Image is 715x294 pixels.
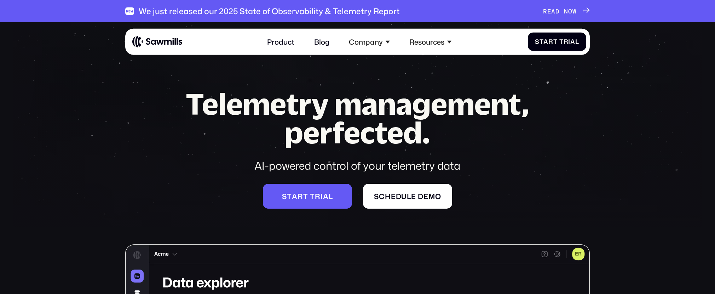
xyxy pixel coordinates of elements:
[409,38,444,46] div: Resources
[292,192,298,200] span: a
[309,32,334,51] a: Blog
[263,184,352,209] a: Starttrial
[310,192,315,200] span: t
[548,38,553,45] span: r
[535,38,540,45] span: S
[349,38,383,46] div: Company
[568,7,572,15] span: O
[551,7,555,15] span: A
[139,6,400,16] div: We just released our 2025 State of Observability & Telemetry Report
[570,38,575,45] span: a
[323,192,329,200] span: a
[540,38,544,45] span: t
[543,7,590,15] a: READNOW
[553,38,558,45] span: t
[411,192,416,200] span: e
[407,192,411,200] span: l
[404,32,457,51] div: Resources
[396,192,402,200] span: d
[418,192,423,200] span: d
[262,32,300,51] a: Product
[379,192,385,200] span: c
[168,90,548,148] h1: Telemetry management, perfected.
[572,7,577,15] span: W
[423,192,428,200] span: e
[564,7,568,15] span: N
[559,38,564,45] span: T
[287,192,292,200] span: t
[391,192,396,200] span: e
[374,192,379,200] span: S
[385,192,391,200] span: h
[528,33,587,51] a: StartTrial
[344,32,395,51] div: Company
[547,7,552,15] span: E
[321,192,323,200] span: i
[298,192,303,200] span: r
[315,192,321,200] span: r
[564,38,569,45] span: r
[568,38,570,45] span: i
[168,158,548,173] div: AI-powered control of your telemetry data
[543,38,548,45] span: a
[555,7,560,15] span: D
[303,192,308,200] span: t
[363,184,452,209] a: Scheduledemo
[329,192,333,200] span: l
[575,38,579,45] span: l
[543,7,547,15] span: R
[428,192,435,200] span: m
[401,192,407,200] span: u
[435,192,441,200] span: o
[282,192,287,200] span: S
